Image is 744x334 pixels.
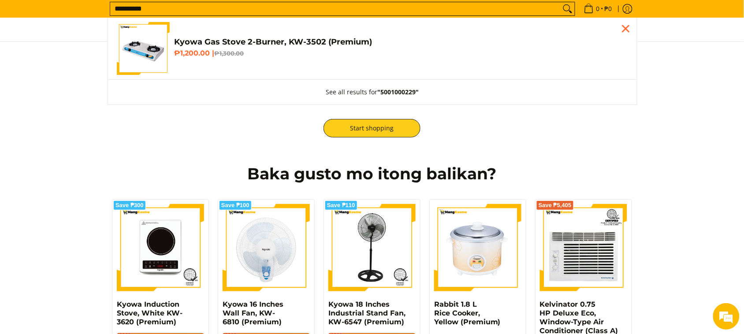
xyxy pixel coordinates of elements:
[378,88,419,96] strong: "5001000229"
[174,37,628,47] h4: Kyowa Gas Stove 2-Burner, KW-3502 (Premium)
[434,300,501,326] a: Rabbit 1.8 L Rice Cooker, Yellow (Premium)
[619,22,632,35] div: Close pop up
[540,204,627,291] img: Kelvinator 0.75 HP Deluxe Eco, Window-Type Air Conditioner (Class A)
[328,204,416,291] img: Kyowa 18 Inches Industrial Stand Fan, KW-6547 (Premium)
[327,203,355,208] span: Save ₱110
[112,164,632,184] h2: Baka gusto mo itong balikan?
[214,50,244,57] del: ₱1,300.00
[434,204,521,291] img: https://mangkosme.com/products/rabbit-1-8-l-rice-cooker-yellow-class-a
[328,300,405,326] a: Kyowa 18 Inches Industrial Stand Fan, KW-6547 (Premium)
[221,203,249,208] span: Save ₱100
[174,49,628,58] h6: ₱1,200.00 |
[223,300,283,326] a: Kyowa 16 Inches Wall Fan, KW-6810 (Premium)
[223,204,310,291] img: kyowa-wall-fan-blue-premium-full-view-mang-kosme
[317,80,428,104] button: See all results for"5001000229"
[117,204,204,291] img: Kyowa Induction Stove, White KW-3620 (Premium)
[324,119,420,137] a: Start shopping
[595,6,601,12] span: 0
[603,6,614,12] span: ₱0
[117,300,182,326] a: Kyowa Induction Stove, White KW-3620 (Premium)
[115,203,144,208] span: Save ₱300
[117,22,170,75] img: kyowa-2-burner-gas-stove-stainless-steel-premium-full-view-mang-kosme
[561,2,575,15] button: Search
[539,203,572,208] span: Save ₱5,405
[581,4,615,14] span: •
[117,22,628,75] a: kyowa-2-burner-gas-stove-stainless-steel-premium-full-view-mang-kosme Kyowa Gas Stove 2-Burner, K...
